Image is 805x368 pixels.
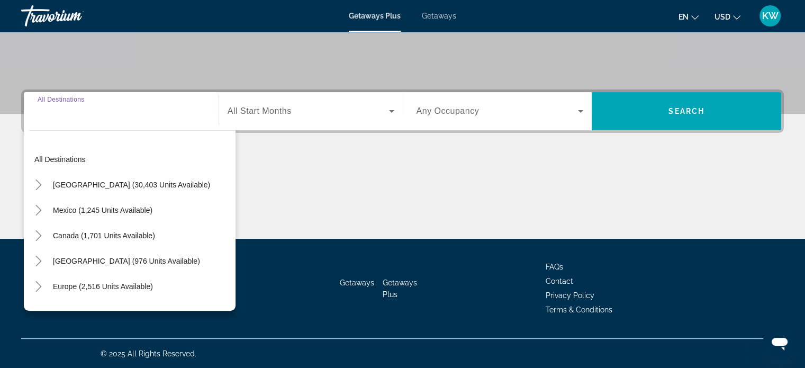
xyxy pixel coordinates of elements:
[29,150,236,169] button: All destinations
[48,201,158,220] button: Mexico (1,245 units available)
[340,279,374,287] a: Getaways
[53,257,200,265] span: [GEOGRAPHIC_DATA] (976 units available)
[48,302,157,321] button: Australia (207 units available)
[546,291,594,300] a: Privacy Policy
[546,263,563,271] a: FAQs
[668,107,704,115] span: Search
[679,13,689,21] span: en
[422,12,456,20] a: Getaways
[592,92,781,130] button: Search
[546,306,612,314] a: Terms & Conditions
[101,349,196,358] span: © 2025 All Rights Reserved.
[21,2,127,30] a: Travorium
[53,206,152,214] span: Mexico (1,245 units available)
[417,106,480,115] span: Any Occupancy
[48,175,215,194] button: [GEOGRAPHIC_DATA] (30,403 units available)
[714,13,730,21] span: USD
[29,277,48,296] button: Toggle Europe (2,516 units available)
[48,226,160,245] button: Canada (1,701 units available)
[53,181,210,189] span: [GEOGRAPHIC_DATA] (30,403 units available)
[53,282,153,291] span: Europe (2,516 units available)
[679,9,699,24] button: Change language
[48,277,158,296] button: Europe (2,516 units available)
[53,231,155,240] span: Canada (1,701 units available)
[24,92,781,130] div: Search widget
[546,277,573,285] a: Contact
[228,106,292,115] span: All Start Months
[383,279,417,299] a: Getaways Plus
[29,201,48,220] button: Toggle Mexico (1,245 units available)
[29,227,48,245] button: Toggle Canada (1,701 units available)
[34,155,86,164] span: All destinations
[29,176,48,194] button: Toggle United States (30,403 units available)
[38,96,85,103] span: All Destinations
[714,9,740,24] button: Change currency
[349,12,401,20] a: Getaways Plus
[29,303,48,321] button: Toggle Australia (207 units available)
[756,5,784,27] button: User Menu
[48,252,205,271] button: [GEOGRAPHIC_DATA] (976 units available)
[763,326,797,360] iframe: Button to launch messaging window
[762,11,779,21] span: KW
[29,252,48,271] button: Toggle Caribbean & Atlantic Islands (976 units available)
